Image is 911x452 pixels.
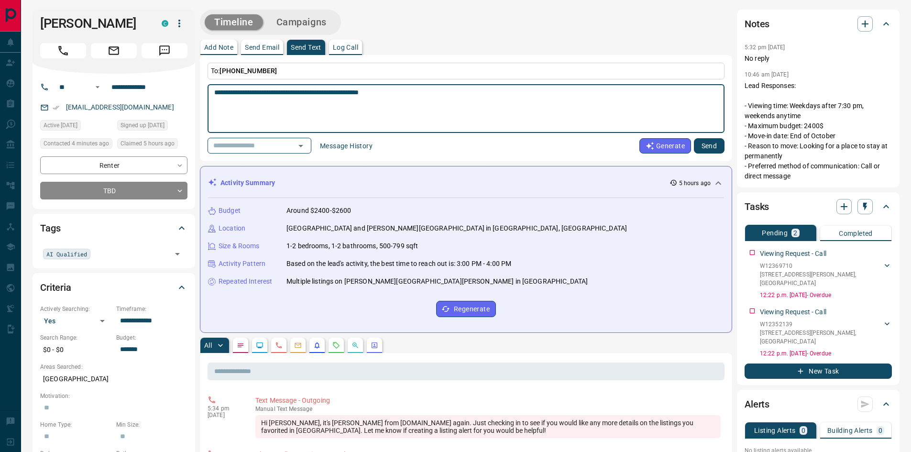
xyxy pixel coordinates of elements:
h2: Criteria [40,280,71,295]
p: Search Range: [40,333,111,342]
span: Signed up [DATE] [121,121,165,130]
p: 5 hours ago [679,179,711,187]
p: [GEOGRAPHIC_DATA] [40,371,187,387]
p: Send Email [245,44,279,51]
p: Size & Rooms [219,241,260,251]
button: Timeline [205,14,263,30]
div: Sun Sep 14 2025 [117,138,187,152]
div: Yes [40,313,111,329]
p: $0 - $0 [40,342,111,358]
p: 5:32 pm [DATE] [745,44,785,51]
p: Lead Responses: - Viewing time: Weekdays after 7:30 pm, weekends anytime - Maximum budget: 2400$ ... [745,81,892,181]
p: [STREET_ADDRESS][PERSON_NAME] , [GEOGRAPHIC_DATA] [760,329,882,346]
div: Notes [745,12,892,35]
p: 10:46 am [DATE] [745,71,789,78]
button: Open [92,81,103,93]
p: Text Message [255,406,721,412]
button: Open [171,247,184,261]
span: AI Qualified [46,249,87,259]
p: Areas Searched: [40,363,187,371]
p: Budget [219,206,241,216]
p: No reply [745,54,892,64]
span: Claimed 5 hours ago [121,139,175,148]
div: Criteria [40,276,187,299]
div: Thu Sep 11 2025 [40,120,112,133]
p: Activity Summary [220,178,275,188]
div: Activity Summary5 hours ago [208,174,724,192]
span: [PHONE_NUMBER] [220,67,277,75]
button: New Task [745,364,892,379]
div: Thu Sep 11 2025 [117,120,187,133]
div: Tags [40,217,187,240]
p: Timeframe: [116,305,187,313]
button: Regenerate [436,301,496,317]
div: Sun Sep 14 2025 [40,138,112,152]
p: Budget: [116,333,187,342]
h1: [PERSON_NAME] [40,16,147,31]
div: Renter [40,156,187,174]
p: Text Message - Outgoing [255,396,721,406]
p: W12352139 [760,320,882,329]
p: [GEOGRAPHIC_DATA] and [PERSON_NAME][GEOGRAPHIC_DATA] in [GEOGRAPHIC_DATA], [GEOGRAPHIC_DATA] [286,223,627,233]
p: To: [208,63,724,79]
button: Generate [639,138,691,154]
p: Log Call [333,44,358,51]
p: Home Type: [40,420,111,429]
p: Activity Pattern [219,259,265,269]
p: Repeated Interest [219,276,272,287]
div: Alerts [745,393,892,416]
button: Open [294,139,307,153]
p: Add Note [204,44,233,51]
svg: Calls [275,342,283,349]
svg: Agent Actions [371,342,378,349]
div: W12352139[STREET_ADDRESS][PERSON_NAME],[GEOGRAPHIC_DATA] [760,318,892,348]
div: condos.ca [162,20,168,27]
a: [EMAIL_ADDRESS][DOMAIN_NAME] [66,103,174,111]
span: manual [255,406,275,412]
p: 5:34 pm [208,405,241,412]
p: [STREET_ADDRESS][PERSON_NAME] , [GEOGRAPHIC_DATA] [760,270,882,287]
span: Active [DATE] [44,121,77,130]
svg: Requests [332,342,340,349]
span: Call [40,43,86,58]
span: Email [91,43,137,58]
p: All [204,342,212,349]
p: Based on the lead's activity, the best time to reach out is: 3:00 PM - 4:00 PM [286,259,511,269]
p: Pending [762,230,788,236]
svg: Email Verified [53,104,59,111]
svg: Opportunities [351,342,359,349]
p: Location [219,223,245,233]
h2: Alerts [745,397,769,412]
button: Message History [314,138,378,154]
div: W12369710[STREET_ADDRESS][PERSON_NAME],[GEOGRAPHIC_DATA] [760,260,892,289]
h2: Tags [40,220,60,236]
button: Send [694,138,724,154]
p: 2 [793,230,797,236]
span: Contacted 4 minutes ago [44,139,109,148]
p: Completed [839,230,873,237]
p: [DATE] [208,412,241,419]
h2: Tasks [745,199,769,214]
p: Actively Searching: [40,305,111,313]
div: Tasks [745,195,892,218]
span: Message [142,43,187,58]
p: Viewing Request - Call [760,307,826,317]
p: Motivation: [40,392,187,400]
p: W12369710 [760,262,882,270]
button: Campaigns [267,14,336,30]
p: Send Text [291,44,321,51]
div: Hi [PERSON_NAME], it's [PERSON_NAME] from [DOMAIN_NAME] again. Just checking in to see if you wou... [255,415,721,438]
p: 1-2 bedrooms, 1-2 bathrooms, 500-799 sqft [286,241,418,251]
p: Multiple listings on [PERSON_NAME][GEOGRAPHIC_DATA][PERSON_NAME] in [GEOGRAPHIC_DATA] [286,276,588,287]
p: Min Size: [116,420,187,429]
p: 12:22 p.m. [DATE] - Overdue [760,349,892,358]
p: 12:22 p.m. [DATE] - Overdue [760,291,892,299]
svg: Lead Browsing Activity [256,342,263,349]
div: TBD [40,182,187,199]
svg: Emails [294,342,302,349]
h2: Notes [745,16,769,32]
p: 0 [878,427,882,434]
svg: Listing Alerts [313,342,321,349]
p: Building Alerts [827,427,873,434]
svg: Notes [237,342,244,349]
